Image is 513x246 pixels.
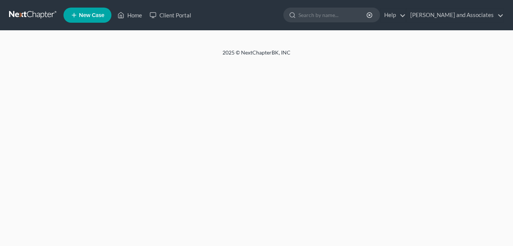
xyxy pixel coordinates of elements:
[41,49,472,62] div: 2025 © NextChapterBK, INC
[406,8,504,22] a: [PERSON_NAME] and Associates
[79,12,104,18] span: New Case
[380,8,406,22] a: Help
[146,8,195,22] a: Client Portal
[114,8,146,22] a: Home
[298,8,368,22] input: Search by name...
